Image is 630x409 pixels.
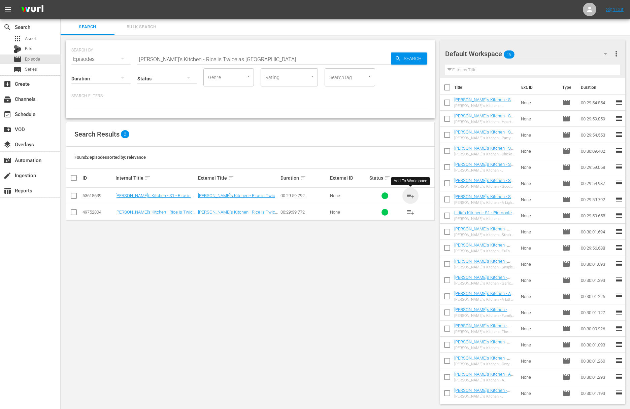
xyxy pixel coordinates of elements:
[3,187,11,195] span: table_chart
[615,292,623,300] span: reorder
[3,141,11,149] span: layers
[280,210,328,215] div: 00:29:39.772
[518,111,560,127] td: None
[65,23,110,31] span: Search
[454,146,513,156] a: [PERSON_NAME]'s Kitchen - S1 - Chicken Three Ways
[615,324,623,332] span: reorder
[562,228,570,236] span: Episode
[562,389,570,397] span: Episode
[562,244,570,252] span: Episode
[3,110,11,118] span: Schedule
[518,127,560,143] td: None
[562,147,570,155] span: Episode
[198,174,278,182] div: External Title
[82,193,113,198] div: 53618639
[454,259,511,269] a: [PERSON_NAME]'s Kitchen - Simple Weekday Dinner Ideas
[615,227,623,235] span: reorder
[13,66,22,74] span: Series
[577,78,617,97] th: Duration
[454,346,515,350] div: [PERSON_NAME]'s Kitchen - Symphony of Pastas
[578,353,615,369] td: 00:30:01.260
[402,204,419,220] button: playlist_add
[578,272,615,288] td: 00:30:01.293
[615,260,623,268] span: reorder
[578,224,615,240] td: 00:30:01.694
[518,159,560,175] td: None
[562,341,570,349] span: Episode
[119,23,164,31] span: Bulk Search
[615,163,623,171] span: reorder
[615,308,623,316] span: reorder
[82,210,113,215] div: 49752804
[309,73,316,79] button: Open
[615,114,623,122] span: reorder
[562,325,570,333] span: Episode
[3,80,11,88] span: Create
[394,178,427,184] div: Add To Workspace
[562,131,570,139] span: Episode
[3,172,11,180] span: Ingestion
[454,330,515,334] div: [PERSON_NAME]'s Kitchen - The Oven Is On
[454,129,513,140] a: [PERSON_NAME]'s Kitchen - S1 - Party Favorites
[615,389,623,397] span: reorder
[74,155,146,160] span: Found 2 episodes sorted by: relevance
[3,156,11,164] span: Automation
[454,249,515,253] div: [PERSON_NAME]'s Kitchen - Fall's Flavorful Favorites
[517,78,559,97] th: Ext. ID
[578,337,615,353] td: 00:30:01.093
[406,192,415,200] span: playlist_add
[454,281,515,286] div: [PERSON_NAME]'s Kitchen - Garlic and Onion Steal the Show
[330,175,368,181] div: External ID
[578,143,615,159] td: 00:30:09.402
[562,373,570,381] span: Episode
[454,217,515,221] div: [PERSON_NAME]'s Kitchen - Piemonte Peppers
[330,193,368,198] div: None
[454,113,513,123] a: [PERSON_NAME]'s Kitchen - S1 - Heart Healthy & Heavenly
[578,385,615,401] td: 00:30:01.193
[13,35,22,43] span: Asset
[578,321,615,337] td: 00:30:00.926
[562,179,570,187] span: Episode
[454,307,510,317] a: [PERSON_NAME]'s Kitchen - Family Favorites
[578,111,615,127] td: 00:29:59.859
[74,130,120,138] span: Search Results
[518,385,560,401] td: None
[16,2,48,17] img: ans4CAIJ8jUAAAAAAAAAAAAAAAAAAAAAAAAgQb4GAAAAAAAAAAAAAAAAAAAAAAAAJMjXAAAAAAAAAAAAAAAAAAAAAAAAgAT5G...
[518,321,560,337] td: None
[454,356,510,366] a: [PERSON_NAME]'s Kitchen - Cozy Wintertime Kitchen
[578,175,615,191] td: 00:29:54.987
[4,5,12,13] span: menu
[25,35,36,42] span: Asset
[454,265,515,269] div: [PERSON_NAME]'s Kitchen - Simple Weekday Dinner Ideas
[454,200,515,205] div: [PERSON_NAME]'s Kitchen - A Light and Delicious Supper
[615,357,623,365] span: reorder
[615,147,623,155] span: reorder
[578,288,615,304] td: 00:30:01.226
[454,136,515,140] div: [PERSON_NAME]'s Kitchen - Party Favorites
[612,46,620,62] button: more_vert
[578,208,615,224] td: 00:29:59.658
[518,369,560,385] td: None
[454,152,515,156] div: [PERSON_NAME]'s Kitchen - Chicken Three Ways
[454,291,513,301] a: [PERSON_NAME]'s Kitchen - A Little Spice with a Hint of Beer
[454,275,515,285] a: [PERSON_NAME]'s Kitchen - Garlic and Onion Steal the Show
[445,44,613,63] div: Default Workspace
[578,159,615,175] td: 00:29:59.058
[144,175,151,181] span: sort
[578,240,615,256] td: 00:29:56.688
[228,175,234,181] span: sort
[115,193,193,208] a: [PERSON_NAME]'s Kitchen - S1 - Rice is [GEOGRAPHIC_DATA] as [GEOGRAPHIC_DATA]
[401,52,427,65] span: Search
[454,339,510,349] a: [PERSON_NAME]'s Kitchen - Symphony of Pastas
[615,244,623,252] span: reorder
[454,78,517,97] th: Title
[518,256,560,272] td: None
[402,188,419,204] button: playlist_add
[518,337,560,353] td: None
[454,243,510,253] a: [PERSON_NAME]'s Kitchen - Fall's Flavorful Favorites
[454,168,515,173] div: [PERSON_NAME]'s Kitchen - [PERSON_NAME] Favorite Pasta
[454,372,513,382] a: [PERSON_NAME]'s Kitchen - A Perfect Weeknight Meal
[518,95,560,111] td: None
[454,226,510,236] a: [PERSON_NAME]'s Kitchen - Steak Nicht with London Broil
[454,120,515,124] div: [PERSON_NAME]'s Kitchen - Heart Healthy & Heavenly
